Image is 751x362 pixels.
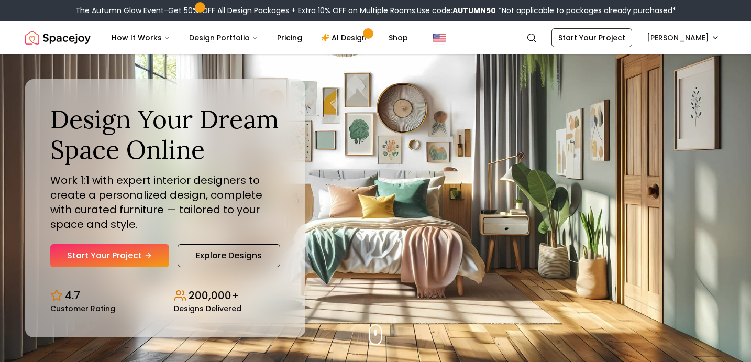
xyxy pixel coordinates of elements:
a: AI Design [313,27,378,48]
nav: Main [103,27,416,48]
nav: Global [25,21,726,54]
button: How It Works [103,27,179,48]
img: Spacejoy Logo [25,27,91,48]
img: United States [433,31,446,44]
small: Customer Rating [50,305,115,312]
small: Designs Delivered [174,305,241,312]
span: *Not applicable to packages already purchased* [496,5,676,16]
a: Start Your Project [551,28,632,47]
button: Design Portfolio [181,27,267,48]
p: 200,000+ [189,288,239,303]
p: 4.7 [65,288,80,303]
p: Work 1:1 with expert interior designers to create a personalized design, complete with curated fu... [50,173,280,232]
a: Pricing [269,27,311,48]
div: The Autumn Glow Event-Get 50% OFF All Design Packages + Extra 10% OFF on Multiple Rooms. [75,5,676,16]
a: Explore Designs [178,244,280,267]
button: [PERSON_NAME] [640,28,726,47]
a: Spacejoy [25,27,91,48]
h1: Design Your Dream Space Online [50,104,280,164]
a: Start Your Project [50,244,169,267]
b: AUTUMN50 [452,5,496,16]
div: Design stats [50,280,280,312]
span: Use code: [417,5,496,16]
a: Shop [380,27,416,48]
